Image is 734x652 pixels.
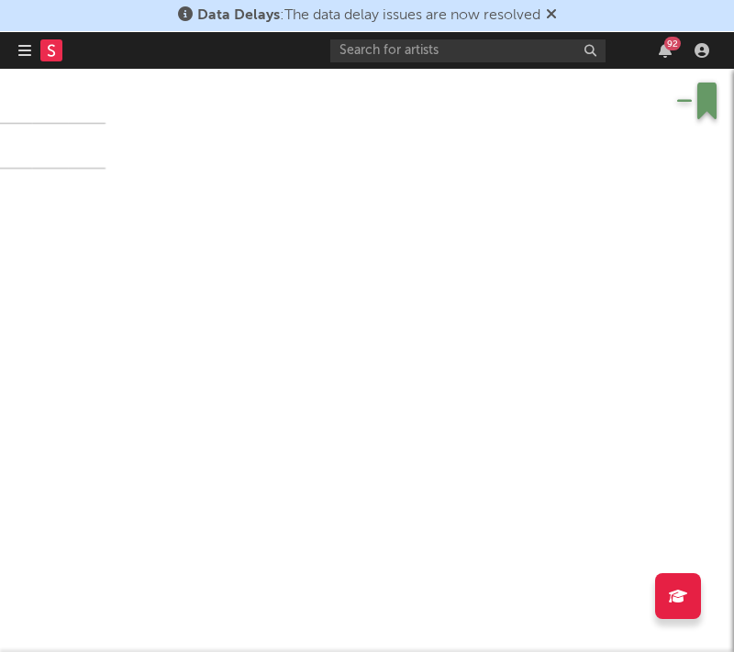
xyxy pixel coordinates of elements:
[546,8,557,23] span: Dismiss
[664,37,681,50] div: 92
[197,8,280,23] span: Data Delays
[197,8,540,23] span: : The data delay issues are now resolved
[330,39,606,62] input: Search for artists
[659,43,672,58] button: 92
